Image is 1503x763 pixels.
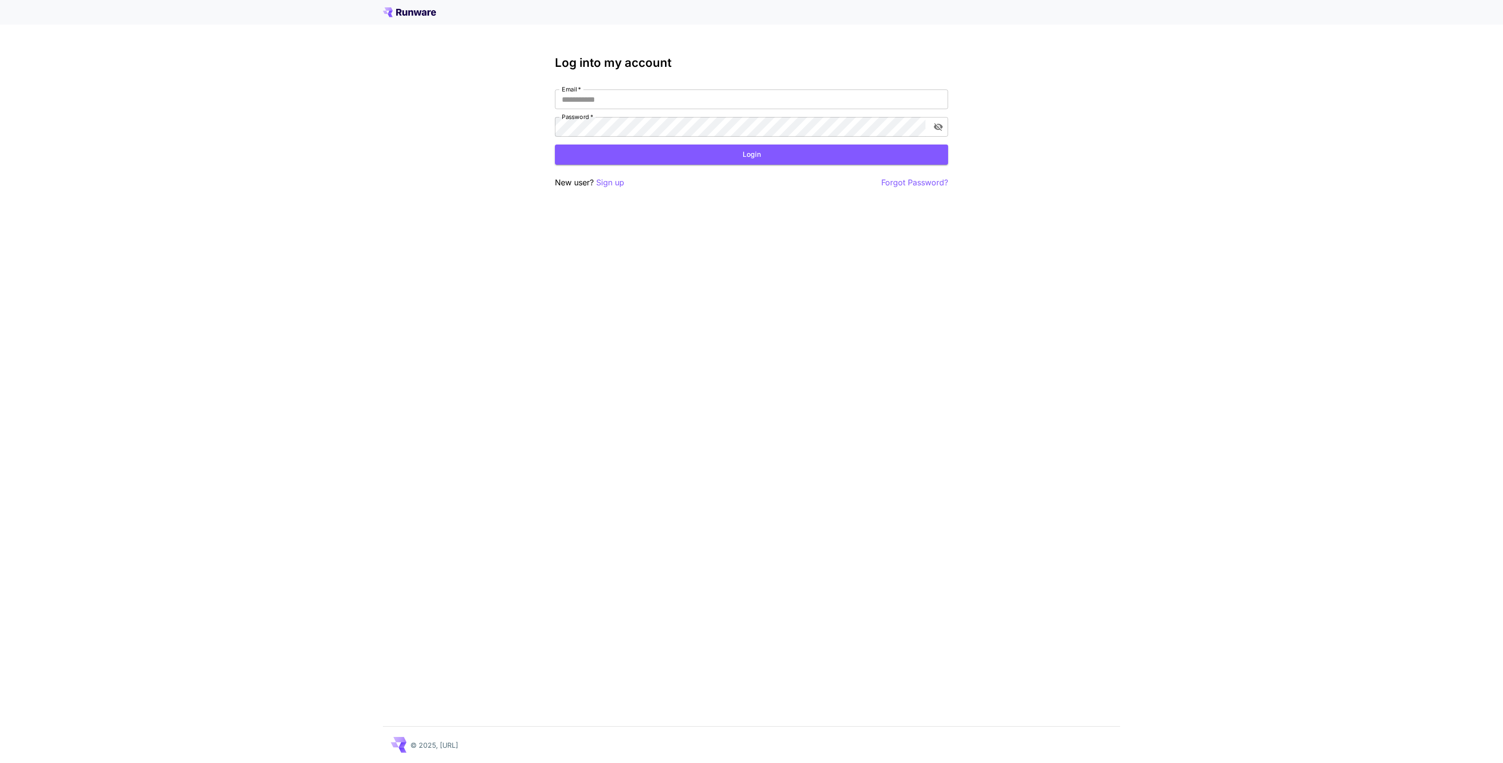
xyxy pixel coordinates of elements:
[555,56,948,70] h3: Log into my account
[562,85,581,93] label: Email
[929,118,947,136] button: toggle password visibility
[881,176,948,189] button: Forgot Password?
[596,176,624,189] button: Sign up
[562,113,593,121] label: Password
[555,145,948,165] button: Login
[410,740,458,750] p: © 2025, [URL]
[555,176,624,189] p: New user?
